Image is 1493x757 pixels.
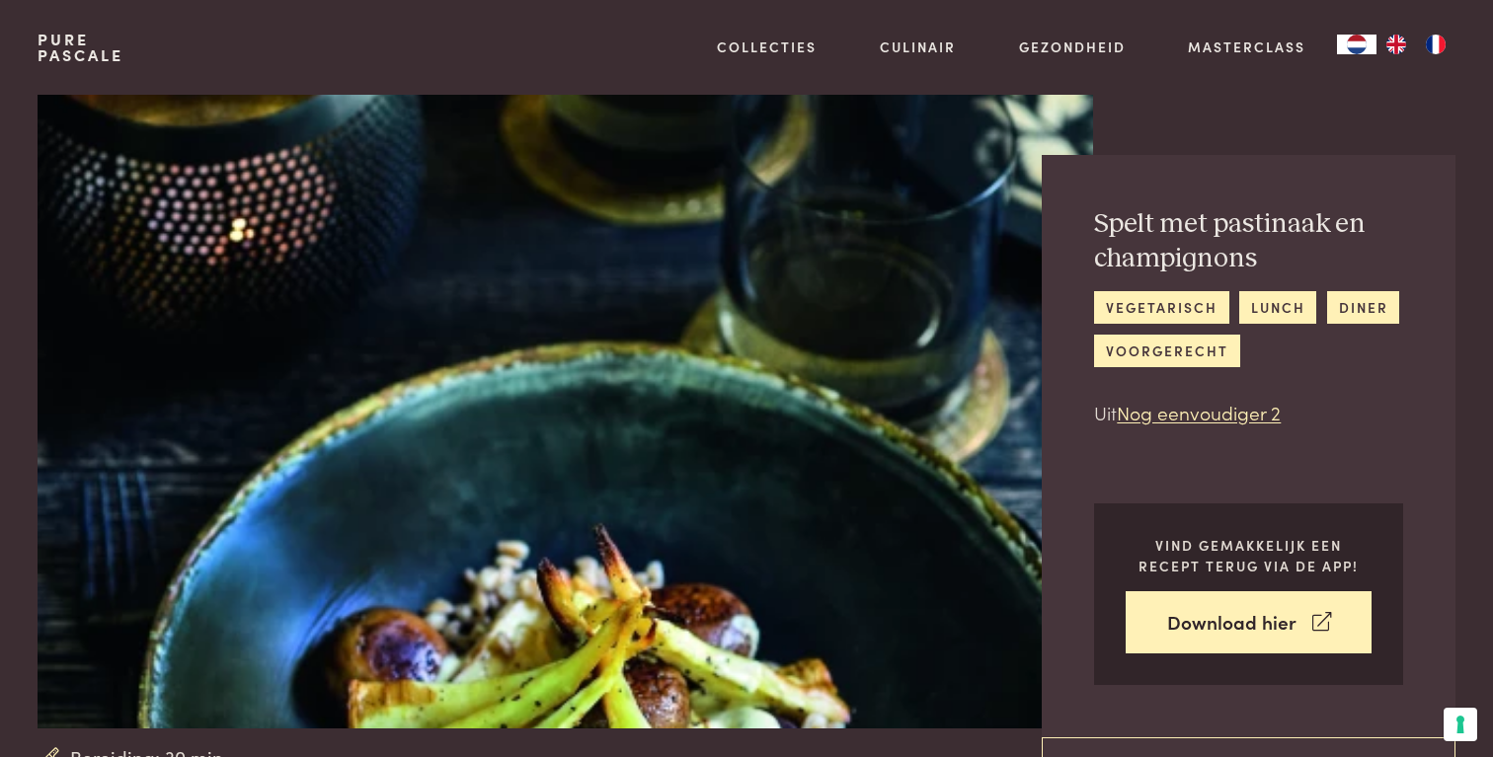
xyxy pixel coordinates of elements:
[1117,399,1281,425] a: Nog eenvoudiger 2
[1337,35,1376,54] a: NL
[1094,399,1403,427] p: Uit
[1239,291,1316,324] a: lunch
[1444,708,1477,741] button: Uw voorkeuren voor toestemming voor trackingtechnologieën
[1337,35,1376,54] div: Language
[1337,35,1455,54] aside: Language selected: Nederlands
[1019,37,1126,57] a: Gezondheid
[38,32,123,63] a: PurePascale
[1416,35,1455,54] a: FR
[717,37,817,57] a: Collecties
[1094,335,1239,367] a: voorgerecht
[1327,291,1399,324] a: diner
[1188,37,1305,57] a: Masterclass
[38,95,1093,728] img: Spelt met pastinaak en champignons
[1376,35,1416,54] a: EN
[1094,291,1228,324] a: vegetarisch
[1126,591,1372,653] a: Download hier
[1094,207,1403,275] h2: Spelt met pastinaak en champignons
[1376,35,1455,54] ul: Language list
[880,37,956,57] a: Culinair
[1126,535,1372,575] p: Vind gemakkelijk een recept terug via de app!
